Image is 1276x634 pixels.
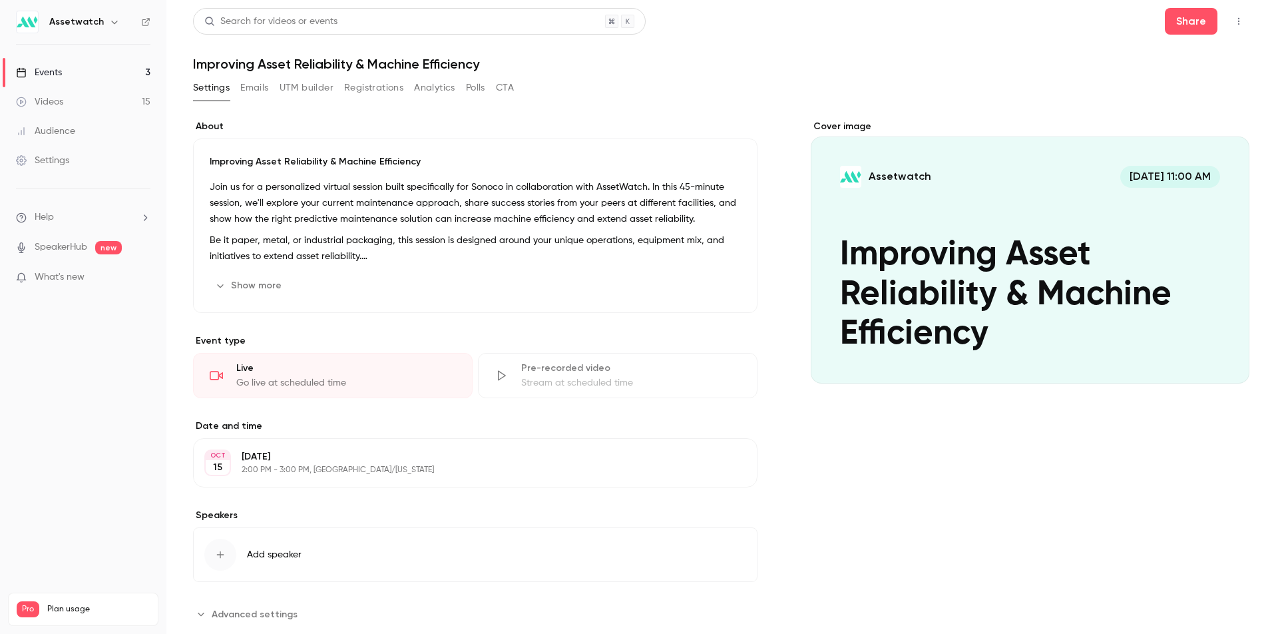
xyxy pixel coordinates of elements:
[210,275,290,296] button: Show more
[193,420,757,433] label: Date and time
[35,210,54,224] span: Help
[240,77,268,99] button: Emails
[49,15,104,29] h6: Assetwatch
[210,232,741,264] p: Be it paper, metal, or industrial packaging, this session is designed around your unique operatio...
[193,334,757,348] p: Event type
[16,210,150,224] li: help-dropdown-opener
[95,241,122,254] span: new
[478,353,757,398] div: Pre-recorded videoStream at scheduled time
[193,120,757,133] label: About
[811,120,1249,384] section: Cover image
[47,604,150,615] span: Plan usage
[212,607,298,621] span: Advanced settings
[206,451,230,460] div: OCT
[134,272,150,284] iframe: Noticeable Trigger
[210,155,741,168] p: Improving Asset Reliability & Machine Efficiency
[193,56,1249,72] h1: Improving Asset Reliability & Machine Efficiency
[210,179,741,227] p: Join us for a personalized virtual session built specifically for Sonoco in collaboration with As...
[204,15,337,29] div: Search for videos or events
[16,66,62,79] div: Events
[344,77,403,99] button: Registrations
[17,11,38,33] img: Assetwatch
[1165,8,1217,35] button: Share
[521,376,741,390] div: Stream at scheduled time
[16,95,63,109] div: Videos
[236,376,456,390] div: Go live at scheduled time
[242,450,687,464] p: [DATE]
[16,125,75,138] div: Audience
[242,465,687,475] p: 2:00 PM - 3:00 PM, [GEOGRAPHIC_DATA]/[US_STATE]
[236,362,456,375] div: Live
[193,527,757,582] button: Add speaker
[414,77,455,99] button: Analytics
[811,120,1249,133] label: Cover image
[280,77,333,99] button: UTM builder
[496,77,514,99] button: CTA
[213,461,222,474] p: 15
[193,509,757,522] label: Speakers
[193,77,230,99] button: Settings
[193,603,757,625] section: Advanced settings
[193,603,306,625] button: Advanced settings
[193,353,473,398] div: LiveGo live at scheduled time
[247,548,302,561] span: Add speaker
[521,362,741,375] div: Pre-recorded video
[16,154,69,167] div: Settings
[35,270,85,284] span: What's new
[35,240,87,254] a: SpeakerHub
[17,601,39,617] span: Pro
[466,77,485,99] button: Polls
